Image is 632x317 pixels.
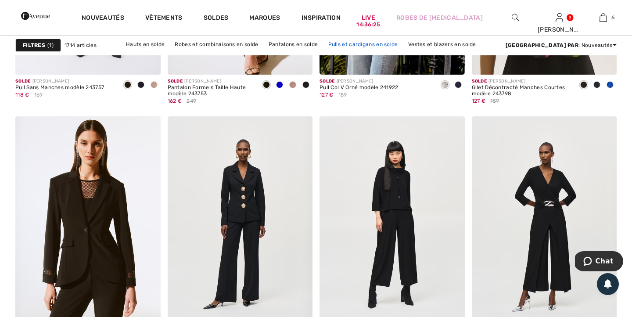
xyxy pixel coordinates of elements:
[577,78,590,93] div: Black
[404,39,481,50] a: Vestes et blazers en solde
[320,79,335,84] span: Solde
[168,78,253,85] div: [PERSON_NAME]
[490,97,499,105] span: 159
[280,50,371,61] a: Vêtements d'extérieur en solde
[556,13,563,22] a: Se connecter
[438,78,452,93] div: Champagne 171
[356,21,380,29] div: 14:36:25
[249,14,280,23] a: Marques
[362,13,375,22] a: Live14:36:25
[264,39,322,50] a: Pantalons en solde
[168,98,182,104] span: 162 €
[47,41,54,49] span: 1
[590,78,603,93] div: Midnight Blue
[506,41,617,49] div: : Nouveautés
[15,78,104,85] div: [PERSON_NAME]
[134,78,147,93] div: Midnight Blue
[15,79,31,84] span: Solde
[506,42,578,48] strong: [GEOGRAPHIC_DATA] par
[147,78,161,93] div: Sand
[556,12,563,23] img: Mes infos
[204,14,229,23] a: Soldes
[472,78,571,85] div: [PERSON_NAME]
[65,41,97,49] span: 1714 articles
[168,79,183,84] span: Solde
[21,7,50,25] img: 1ère Avenue
[286,78,299,93] div: Sand
[299,78,312,93] div: Midnight Blue
[600,12,607,23] img: Mon panier
[273,78,286,93] div: Royal Sapphire 163
[15,85,104,91] div: Pull Sans Manches modèle 243757
[15,92,29,98] span: 118 €
[452,78,465,93] div: Midnight Blue 40
[611,14,614,22] span: 6
[231,50,279,61] a: Jupes en solde
[187,97,196,105] span: 249
[472,85,571,97] div: Gilet Décontracté Manches Courtes modèle 243798
[170,39,262,50] a: Robes et combinaisons en solde
[320,92,334,98] span: 127 €
[122,39,169,50] a: Hauts en solde
[168,85,253,97] div: Pantalon Formels Taille Haute modèle 243753
[145,14,183,23] a: Vêtements
[302,14,341,23] span: Inspiration
[512,12,519,23] img: recherche
[582,12,625,23] a: 6
[338,91,347,99] span: 159
[575,251,623,273] iframe: Ouvre un widget dans lequel vous pouvez chatter avec l’un de nos agents
[472,79,487,84] span: Solde
[324,39,402,50] a: Pulls et cardigans en solde
[260,78,273,93] div: Black
[82,14,124,23] a: Nouveautés
[472,98,486,104] span: 127 €
[121,78,134,93] div: Black
[538,25,581,34] div: [PERSON_NAME]
[603,78,617,93] div: Royal Sapphire 163
[23,41,45,49] strong: Filtres
[320,85,399,91] div: Pull Col V Orné modèle 241922
[396,13,483,22] a: Robes de [MEDICAL_DATA]
[320,78,399,85] div: [PERSON_NAME]
[34,91,43,99] span: 169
